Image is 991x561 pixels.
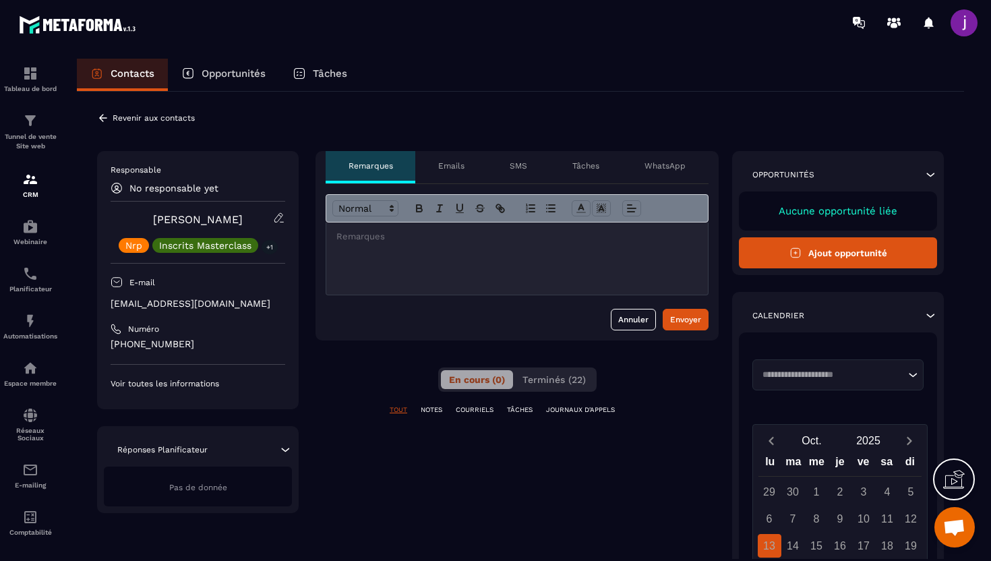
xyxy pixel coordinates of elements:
[3,499,57,546] a: accountantaccountantComptabilité
[805,534,829,558] div: 15
[899,507,923,531] div: 12
[390,405,407,415] p: TOUT
[22,462,38,478] img: email
[111,67,154,80] p: Contacts
[783,429,840,452] button: Open months overlay
[510,160,527,171] p: SMS
[758,534,781,558] div: 13
[125,241,142,250] p: Nrp
[3,285,57,293] p: Planificateur
[758,432,783,450] button: Previous month
[22,509,38,525] img: accountant
[898,452,922,476] div: di
[899,480,923,504] div: 5
[644,160,686,171] p: WhatsApp
[22,266,38,282] img: scheduler
[3,55,57,102] a: formationformationTableau de bord
[851,452,875,476] div: ve
[546,405,615,415] p: JOURNAUX D'APPELS
[934,507,975,548] div: Ouvrir le chat
[128,324,159,334] p: Numéro
[449,374,505,385] span: En cours (0)
[22,113,38,129] img: formation
[840,429,897,452] button: Open years overlay
[3,397,57,452] a: social-networksocial-networkRéseaux Sociaux
[805,480,829,504] div: 1
[829,507,852,531] div: 9
[3,208,57,256] a: automationsautomationsWebinaire
[805,452,829,476] div: me
[876,480,899,504] div: 4
[3,427,57,442] p: Réseaux Sociaux
[3,380,57,387] p: Espace membre
[829,452,852,476] div: je
[663,309,709,330] button: Envoyer
[739,237,937,268] button: Ajout opportunité
[77,59,168,91] a: Contacts
[752,205,924,217] p: Aucune opportunité liée
[852,480,876,504] div: 3
[22,313,38,329] img: automations
[758,507,781,531] div: 6
[113,113,195,123] p: Revenir aux contacts
[514,370,594,389] button: Terminés (22)
[313,67,347,80] p: Tâches
[852,534,876,558] div: 17
[781,480,805,504] div: 30
[876,507,899,531] div: 11
[438,160,464,171] p: Emails
[670,313,701,326] div: Envoyer
[3,85,57,92] p: Tableau de bord
[111,165,285,175] p: Responsable
[159,241,251,250] p: Inscrits Masterclass
[572,160,599,171] p: Tâches
[202,67,266,80] p: Opportunités
[3,191,57,198] p: CRM
[3,481,57,489] p: E-mailing
[875,452,899,476] div: sa
[876,534,899,558] div: 18
[3,332,57,340] p: Automatisations
[22,171,38,187] img: formation
[3,452,57,499] a: emailemailE-mailing
[782,452,806,476] div: ma
[3,102,57,161] a: formationformationTunnel de vente Site web
[168,59,279,91] a: Opportunités
[169,483,227,492] span: Pas de donnée
[117,444,208,455] p: Réponses Planificateur
[829,534,852,558] div: 16
[752,310,804,321] p: Calendrier
[758,480,781,504] div: 29
[3,161,57,208] a: formationformationCRM
[262,240,278,254] p: +1
[781,534,805,558] div: 14
[22,407,38,423] img: social-network
[111,378,285,389] p: Voir toutes les informations
[507,405,533,415] p: TÂCHES
[899,534,923,558] div: 19
[758,368,905,382] input: Search for option
[22,360,38,376] img: automations
[3,256,57,303] a: schedulerschedulerPlanificateur
[111,297,285,310] p: [EMAIL_ADDRESS][DOMAIN_NAME]
[781,507,805,531] div: 7
[522,374,586,385] span: Terminés (22)
[3,238,57,245] p: Webinaire
[752,169,814,180] p: Opportunités
[852,507,876,531] div: 10
[111,338,285,351] p: [PHONE_NUMBER]
[829,480,852,504] div: 2
[3,303,57,350] a: automationsautomationsAutomatisations
[758,452,782,476] div: lu
[22,65,38,82] img: formation
[3,132,57,151] p: Tunnel de vente Site web
[129,277,155,288] p: E-mail
[611,309,656,330] button: Annuler
[805,507,829,531] div: 8
[752,359,924,390] div: Search for option
[3,350,57,397] a: automationsautomationsEspace membre
[22,218,38,235] img: automations
[153,213,243,226] a: [PERSON_NAME]
[129,183,218,194] p: No responsable yet
[897,432,922,450] button: Next month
